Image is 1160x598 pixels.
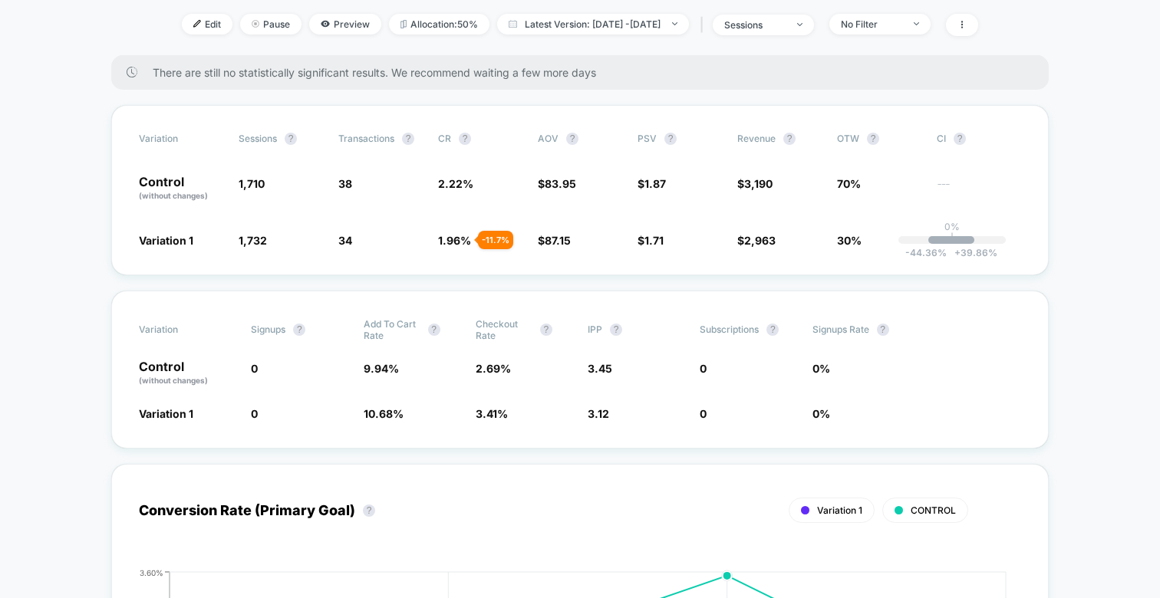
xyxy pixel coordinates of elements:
[251,407,258,420] span: 0
[364,362,399,375] span: 9.94 %
[182,14,232,34] span: Edit
[428,324,440,336] button: ?
[139,318,223,341] span: Variation
[644,234,664,247] span: 1.71
[664,133,677,145] button: ?
[363,504,375,517] button: ?
[837,177,861,190] span: 70%
[239,234,267,247] span: 1,732
[139,133,223,145] span: Variation
[478,231,513,249] div: - 11.7 %
[905,247,947,258] span: -44.36 %
[400,20,407,28] img: rebalance
[389,14,489,34] span: Allocation: 50%
[697,14,713,36] span: |
[911,504,956,516] span: CONTROL
[954,247,961,258] span: +
[364,318,420,341] span: Add To Cart Rate
[937,133,1021,145] span: CI
[497,14,689,34] span: Latest Version: [DATE] - [DATE]
[644,177,666,190] span: 1.87
[588,362,612,375] span: 3.45
[438,234,471,247] span: 1.96 %
[700,407,707,420] span: 0
[766,324,779,336] button: ?
[817,504,862,516] span: Variation 1
[538,234,571,247] span: $
[251,324,285,335] span: Signups
[783,133,796,145] button: ?
[588,407,609,420] span: 3.12
[251,362,258,375] span: 0
[252,20,259,28] img: end
[837,133,921,145] span: OTW
[837,234,862,247] span: 30%
[566,133,578,145] button: ?
[538,177,576,190] span: $
[476,362,511,375] span: 2.69 %
[538,133,559,144] span: AOV
[293,324,305,336] button: ?
[737,133,776,144] span: Revenue
[139,376,208,385] span: (without changes)
[638,177,666,190] span: $
[459,133,471,145] button: ?
[937,179,1021,202] span: ---
[239,177,265,190] span: 1,710
[438,177,473,190] span: 2.22 %
[364,407,404,420] span: 10.68 %
[700,362,707,375] span: 0
[338,177,352,190] span: 38
[476,407,508,420] span: 3.41 %
[744,234,776,247] span: 2,963
[509,20,517,28] img: calendar
[672,22,677,25] img: end
[947,247,997,258] span: 39.86 %
[954,133,966,145] button: ?
[139,234,193,247] span: Variation 1
[139,407,193,420] span: Variation 1
[877,324,889,336] button: ?
[737,234,776,247] span: $
[610,324,622,336] button: ?
[700,324,759,335] span: Subscriptions
[240,14,302,34] span: Pause
[724,19,786,31] div: sessions
[588,324,602,335] span: IPP
[540,324,552,336] button: ?
[338,234,352,247] span: 34
[638,133,657,144] span: PSV
[139,191,208,200] span: (without changes)
[944,221,960,232] p: 0%
[193,20,201,28] img: edit
[797,23,802,26] img: end
[402,133,414,145] button: ?
[812,407,830,420] span: 0 %
[812,324,869,335] span: Signups Rate
[139,176,223,202] p: Control
[867,133,879,145] button: ?
[153,66,1018,79] span: There are still no statistically significant results. We recommend waiting a few more days
[338,133,394,144] span: Transactions
[140,567,163,577] tspan: 3.60%
[951,232,954,244] p: |
[914,22,919,25] img: end
[737,177,773,190] span: $
[545,234,571,247] span: 87.15
[744,177,773,190] span: 3,190
[438,133,451,144] span: CR
[139,360,236,386] p: Control
[239,133,277,144] span: Sessions
[638,234,664,247] span: $
[309,14,381,34] span: Preview
[476,318,532,341] span: Checkout Rate
[545,177,576,190] span: 83.95
[841,18,902,30] div: No Filter
[285,133,297,145] button: ?
[812,362,830,375] span: 0 %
